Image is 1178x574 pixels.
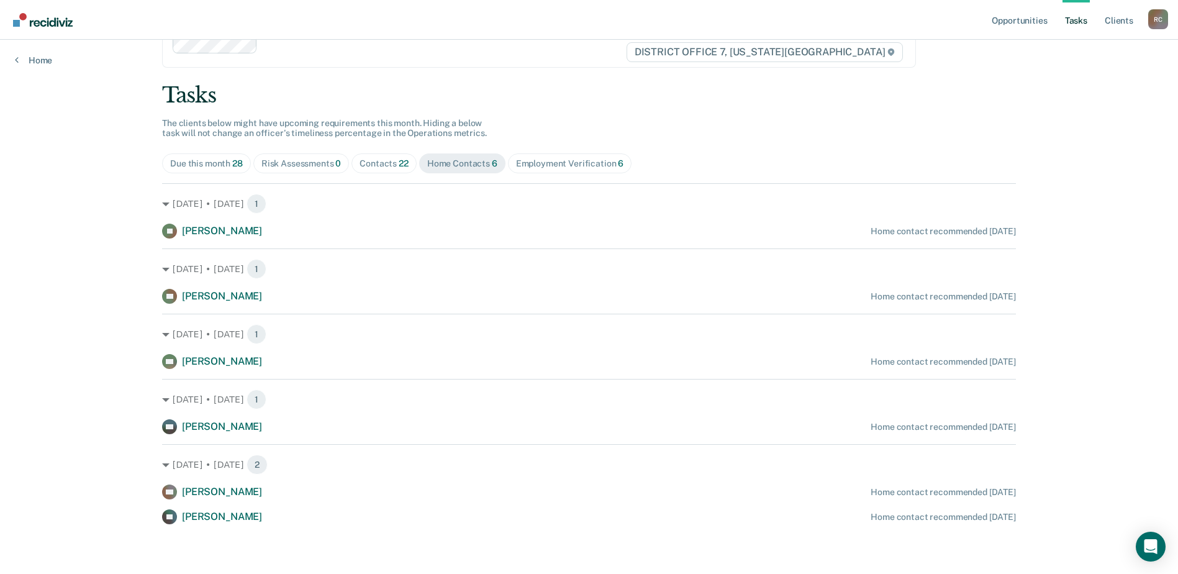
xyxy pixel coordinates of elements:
div: [DATE] • [DATE] 1 [162,259,1016,279]
div: Open Intercom Messenger [1136,532,1166,562]
span: 28 [232,158,243,168]
span: 1 [247,389,266,409]
span: 6 [618,158,623,168]
span: 1 [247,259,266,279]
span: 2 [247,455,268,475]
span: 22 [399,158,409,168]
div: R C [1148,9,1168,29]
span: [PERSON_NAME] [182,511,262,522]
span: [PERSON_NAME] [182,290,262,302]
div: Tasks [162,83,1016,108]
div: [DATE] • [DATE] 2 [162,455,1016,475]
div: Home Contacts [427,158,497,169]
span: 1 [247,324,266,344]
span: [PERSON_NAME] [182,355,262,367]
span: [PERSON_NAME] [182,225,262,237]
div: [DATE] • [DATE] 1 [162,324,1016,344]
span: [PERSON_NAME] [182,421,262,432]
div: Home contact recommended [DATE] [871,487,1016,498]
div: Home contact recommended [DATE] [871,512,1016,522]
span: 1 [247,194,266,214]
span: DISTRICT OFFICE 7, [US_STATE][GEOGRAPHIC_DATA] [627,42,903,62]
div: Contacts [360,158,409,169]
div: Home contact recommended [DATE] [871,226,1016,237]
a: Home [15,55,52,66]
div: Employment Verification [516,158,624,169]
img: Recidiviz [13,13,73,27]
span: 0 [335,158,341,168]
div: [DATE] • [DATE] 1 [162,194,1016,214]
div: Risk Assessments [261,158,342,169]
button: Profile dropdown button [1148,9,1168,29]
div: [DATE] • [DATE] 1 [162,389,1016,409]
div: Home contact recommended [DATE] [871,291,1016,302]
span: 6 [492,158,497,168]
div: Home contact recommended [DATE] [871,357,1016,367]
span: The clients below might have upcoming requirements this month. Hiding a below task will not chang... [162,118,487,139]
span: [PERSON_NAME] [182,486,262,498]
div: Due this month [170,158,243,169]
div: Home contact recommended [DATE] [871,422,1016,432]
